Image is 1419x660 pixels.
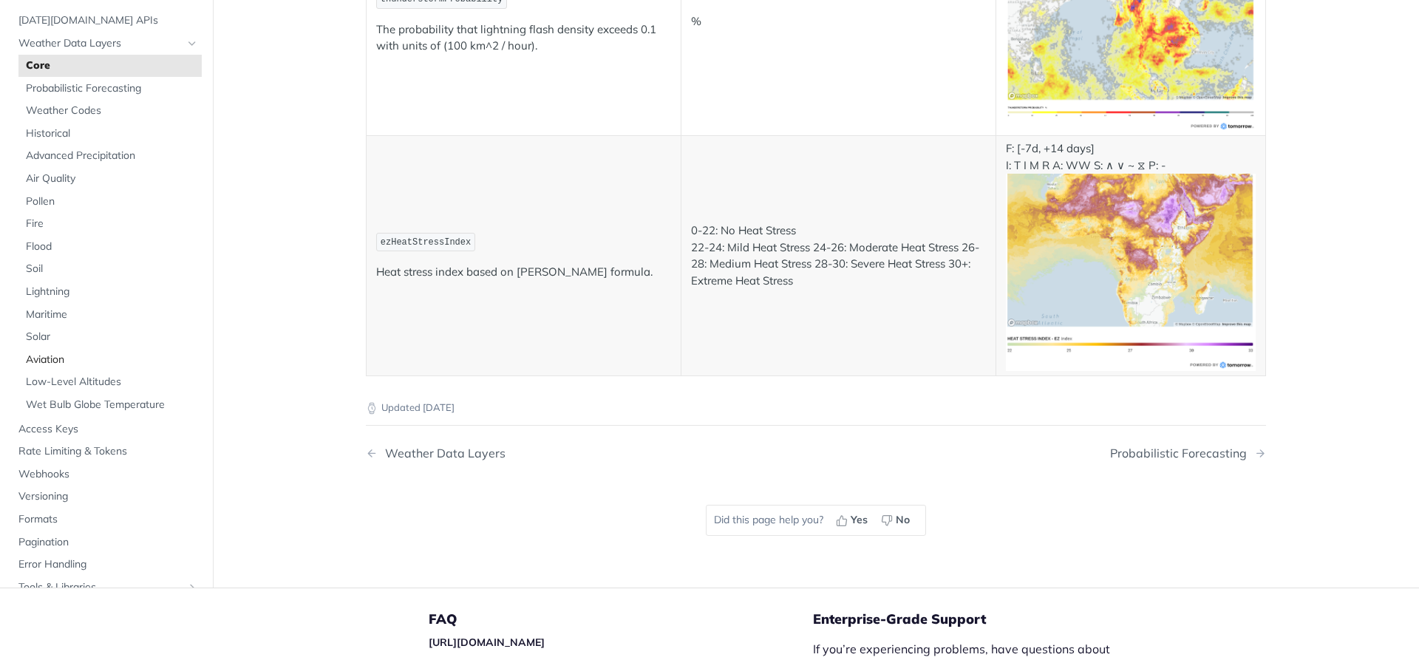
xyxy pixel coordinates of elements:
span: Error Handling [18,557,198,572]
a: Lightning [18,281,202,303]
a: Versioning [11,486,202,508]
span: Expand image [1006,265,1256,279]
button: Show subpages for Tools & Libraries [186,582,198,593]
a: Rate Limiting & Tokens [11,440,202,463]
p: Heat stress index based on [PERSON_NAME] formula. [376,264,671,281]
p: % [691,13,986,30]
span: Yes [851,512,868,528]
a: Formats [11,508,202,531]
a: Flood [18,236,202,258]
span: Access Keys [18,421,198,436]
span: Core [26,58,198,73]
a: Maritime [18,303,202,325]
div: Did this page help you? [706,505,926,536]
span: Historical [26,126,198,141]
span: Pollen [26,194,198,208]
a: Wet Bulb Globe Temperature [18,394,202,416]
a: Fire [18,213,202,235]
span: Weather Codes [26,103,198,118]
a: Air Quality [18,168,202,190]
a: [DATE][DOMAIN_NAME] APIs [11,10,202,32]
a: Next Page: Probabilistic Forecasting [1110,446,1266,460]
a: Pagination [11,531,202,553]
a: Weather Codes [18,100,202,122]
a: Advanced Precipitation [18,145,202,167]
span: Expand image [1006,30,1256,44]
div: Probabilistic Forecasting [1110,446,1254,460]
a: Low-Level Altitudes [18,371,202,393]
span: No [896,512,910,528]
span: Low-Level Altitudes [26,375,198,389]
span: Flood [26,239,198,254]
a: [URL][DOMAIN_NAME] [429,636,545,649]
p: The probability that lightning flash density exceeds 0.1 with units of (100 km^2 / hour). [376,21,671,55]
a: Core [18,55,202,77]
a: Access Keys [11,418,202,440]
span: Fire [26,217,198,231]
a: Solar [18,326,202,348]
span: Probabilistic Forecasting [26,81,198,95]
a: Previous Page: Weather Data Layers [366,446,752,460]
div: Weather Data Layers [378,446,506,460]
a: Weather Data LayersHide subpages for Weather Data Layers [11,32,202,54]
a: Pollen [18,190,202,212]
span: Pagination [18,534,198,549]
button: Hide subpages for Weather Data Layers [186,37,198,49]
a: Tools & LibrariesShow subpages for Tools & Libraries [11,576,202,599]
button: No [876,509,918,531]
span: Solar [26,330,198,344]
p: F: [-7d, +14 days] I: T I M R A: WW S: ∧ ∨ ~ ⧖ P: - [1006,140,1256,371]
span: Lightning [26,285,198,299]
a: Aviation [18,349,202,371]
span: Wet Bulb Globe Temperature [26,398,198,412]
span: Webhooks [18,467,198,482]
a: Error Handling [11,554,202,576]
nav: Pagination Controls [366,432,1266,475]
a: Soil [18,258,202,280]
span: [DATE][DOMAIN_NAME] APIs [18,13,198,28]
span: Versioning [18,489,198,504]
span: ezHeatStressIndex [381,237,471,248]
span: Tools & Libraries [18,580,183,595]
span: Maritime [26,307,198,322]
span: Rate Limiting & Tokens [18,444,198,459]
a: Historical [18,123,202,145]
p: 0-22: No Heat Stress 22-24: Mild Heat Stress 24-26: Moderate Heat Stress 26-28: Medium Heat Stres... [691,222,986,289]
span: Aviation [26,353,198,367]
button: Yes [831,509,876,531]
h5: FAQ [429,610,813,628]
a: Webhooks [11,463,202,486]
span: Advanced Precipitation [26,149,198,163]
p: Updated [DATE] [366,401,1266,415]
span: Weather Data Layers [18,35,183,50]
span: Soil [26,262,198,276]
span: Formats [18,512,198,527]
h5: Enterprise-Grade Support [813,610,1159,628]
span: Air Quality [26,171,198,186]
a: Probabilistic Forecasting [18,77,202,99]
